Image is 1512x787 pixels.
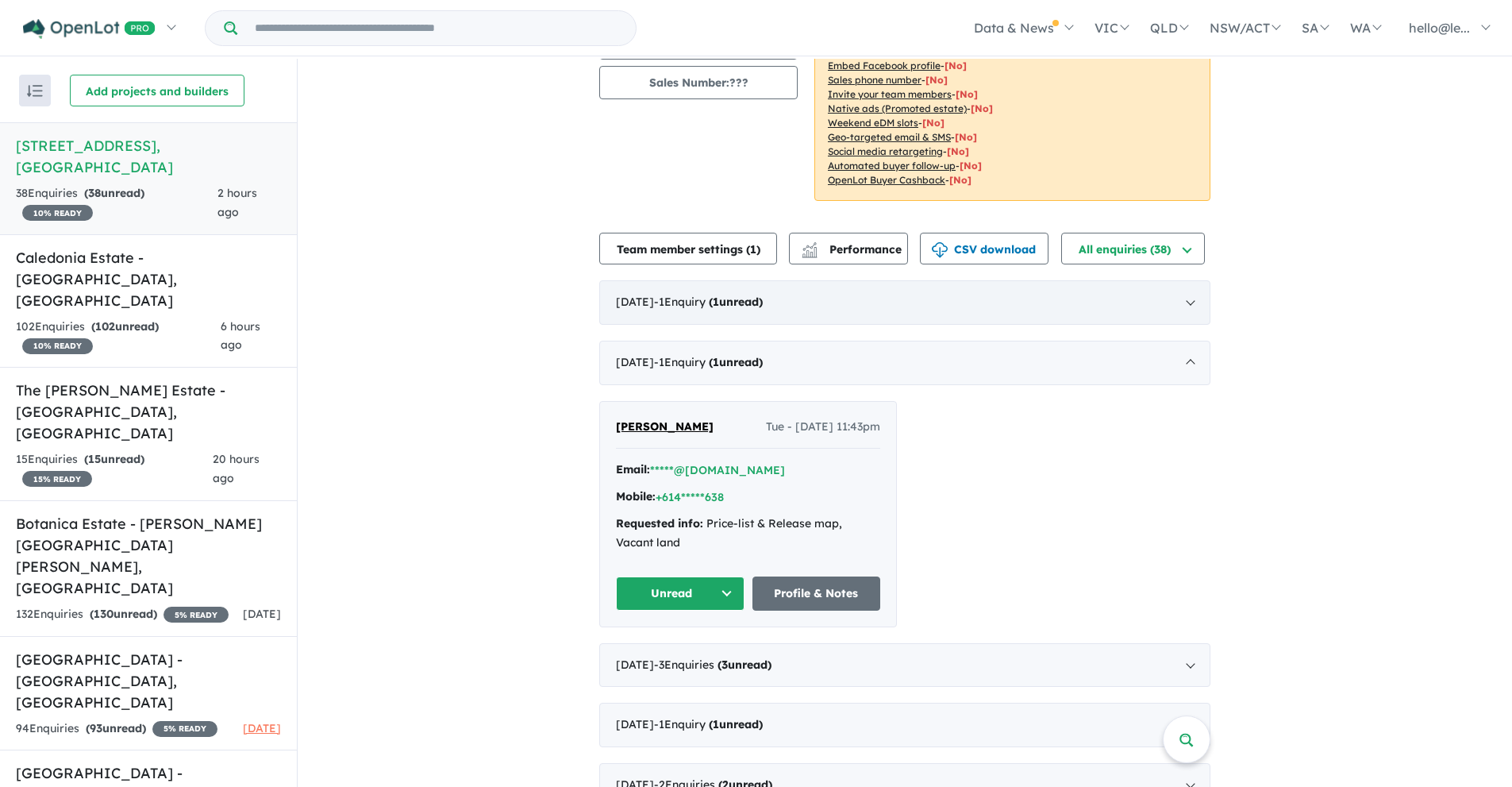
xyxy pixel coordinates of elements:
strong: Requested info: [616,516,703,530]
span: 5 % READY [164,607,229,623]
span: 20 hours ago [213,452,260,485]
img: line-chart.svg [802,242,817,251]
span: 10 % READY [22,338,93,354]
h5: [GEOGRAPHIC_DATA] - [GEOGRAPHIC_DATA] , [GEOGRAPHIC_DATA] [16,649,281,713]
span: 38 [88,186,101,200]
strong: ( unread) [709,717,763,731]
span: 1 [750,242,756,257]
u: Embed Facebook profile [828,60,941,71]
u: Geo-targeted email & SMS [828,131,951,143]
span: [DATE] [243,607,281,621]
span: [No] [955,131,977,143]
div: [DATE] [599,341,1210,385]
u: Social media retargeting [828,145,943,157]
button: Sales Number:??? [599,66,798,99]
span: 1 [713,295,719,309]
span: 93 [90,721,102,735]
strong: Email: [616,462,650,476]
button: Unread [616,577,744,611]
input: Try estate name, suburb, builder or developer [240,11,633,45]
h5: Caledonia Estate - [GEOGRAPHIC_DATA] , [GEOGRAPHIC_DATA] [16,247,281,311]
span: 5 % READY [152,721,217,737]
span: [DATE] [243,721,281,735]
span: 2 hours ago [217,186,257,219]
span: hello@le... [1409,20,1470,36]
div: [DATE] [599,703,1210,747]
span: [ No ] [945,60,967,71]
u: Automated buyer follow-up [828,160,956,172]
span: 10 % READY [22,205,93,221]
img: Openlot PRO Logo White [23,19,156,39]
strong: ( unread) [718,658,771,672]
span: [No] [960,160,982,172]
span: 3 [721,658,728,672]
span: 15 % READY [22,471,92,487]
span: [No] [922,117,945,129]
div: 132 Enquir ies [16,605,229,624]
a: [PERSON_NAME] [616,418,714,437]
span: 6 hours ago [221,319,260,353]
div: Price-list & Release map, Vacant land [616,515,880,553]
div: 102 Enquir ies [16,318,221,356]
img: sort.svg [27,85,43,97]
span: 1 [713,717,719,731]
strong: ( unread) [90,607,157,621]
span: [No] [971,102,993,114]
span: [ No ] [925,74,948,86]
h5: [STREET_ADDRESS] , [GEOGRAPHIC_DATA] [16,135,281,178]
a: Profile & Notes [752,577,881,611]
strong: Mobile: [616,489,656,503]
strong: ( unread) [709,295,763,309]
button: Add projects and builders [70,75,244,106]
div: 94 Enquir ies [16,719,217,739]
span: 15 [88,452,101,466]
span: 1 [713,355,719,369]
strong: ( unread) [91,319,159,334]
span: [No] [947,145,969,157]
strong: ( unread) [84,186,144,200]
span: - 1 Enquir y [654,355,763,369]
div: [DATE] [599,643,1210,688]
span: [ No ] [956,88,978,100]
div: [DATE] [599,280,1210,325]
span: 102 [95,319,115,334]
span: [No] [949,174,971,186]
button: Team member settings (1) [599,233,777,264]
span: Performance [804,242,902,257]
u: Sales phone number [828,74,921,86]
span: 130 [94,607,113,621]
u: Native ads (Promoted estate) [828,102,967,114]
u: Invite your team members [828,88,952,100]
u: OpenLot Buyer Cashback [828,174,945,186]
div: 38 Enquir ies [16,184,217,222]
u: Weekend eDM slots [828,117,918,129]
div: 15 Enquir ies [16,450,213,488]
span: - 1 Enquir y [654,295,763,309]
h5: The [PERSON_NAME] Estate - [GEOGRAPHIC_DATA] , [GEOGRAPHIC_DATA] [16,380,281,444]
button: CSV download [920,233,1048,264]
span: Tue - [DATE] 11:43pm [766,418,880,437]
img: bar-chart.svg [802,247,818,257]
h5: Botanica Estate - [PERSON_NAME][GEOGRAPHIC_DATA][PERSON_NAME] , [GEOGRAPHIC_DATA] [16,513,281,599]
button: Performance [789,233,908,264]
strong: ( unread) [709,355,763,369]
span: [PERSON_NAME] [616,419,714,434]
img: download icon [932,242,948,258]
strong: ( unread) [86,721,146,735]
strong: ( unread) [84,452,144,466]
span: - 1 Enquir y [654,717,763,731]
button: All enquiries (38) [1061,233,1205,264]
span: - 3 Enquir ies [654,658,771,672]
